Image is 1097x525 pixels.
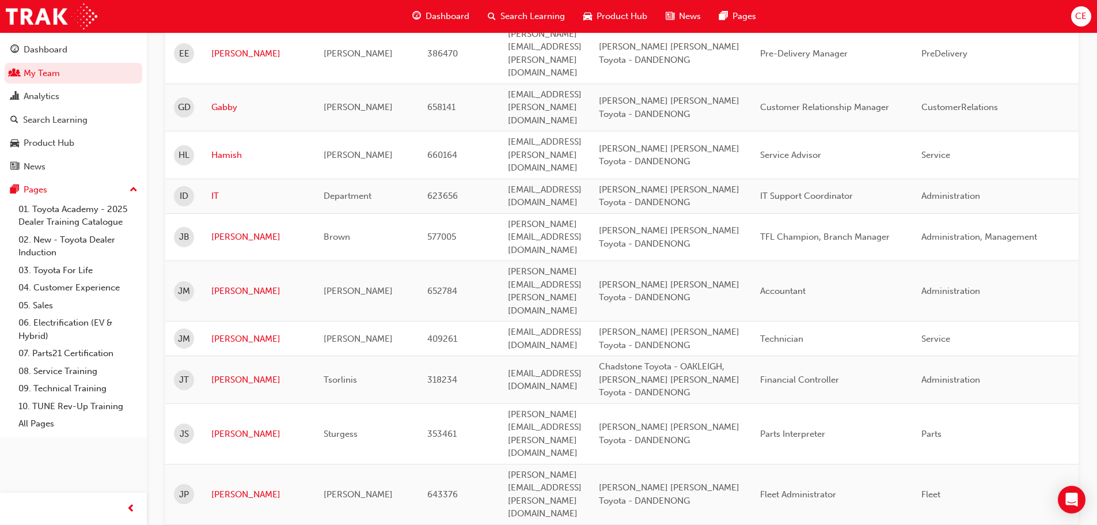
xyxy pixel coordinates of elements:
[760,429,825,439] span: Parts Interpreter
[10,69,19,79] span: people-icon
[427,286,457,296] span: 652784
[211,373,306,387] a: [PERSON_NAME]
[760,48,848,59] span: Pre-Delivery Manager
[427,48,458,59] span: 386470
[5,39,142,61] a: Dashboard
[732,10,756,23] span: Pages
[10,138,19,149] span: car-icon
[14,345,142,362] a: 07. Parts21 Certification
[921,191,980,201] span: Administration
[14,262,142,280] a: 03. Toyota For Life
[656,5,710,28] a: news-iconNews
[921,334,950,344] span: Service
[14,279,142,297] a: 04. Customer Experience
[324,375,357,385] span: Tsorlinis
[574,5,656,28] a: car-iconProduct Hub
[599,225,739,249] span: [PERSON_NAME] [PERSON_NAME] Toyota - DANDENONG
[24,183,47,197] div: Pages
[710,5,765,28] a: pages-iconPages
[179,149,189,162] span: HL
[24,90,59,103] div: Analytics
[211,333,306,346] a: [PERSON_NAME]
[5,86,142,107] a: Analytics
[488,9,496,24] span: search-icon
[179,373,189,387] span: JT
[508,409,582,459] span: [PERSON_NAME][EMAIL_ADDRESS][PERSON_NAME][DOMAIN_NAME]
[5,179,142,201] button: Pages
[583,9,592,24] span: car-icon
[10,92,19,102] span: chart-icon
[599,96,739,119] span: [PERSON_NAME] [PERSON_NAME] Toyota - DANDENONG
[760,334,803,344] span: Technician
[179,488,189,501] span: JP
[760,150,821,160] span: Service Advisor
[599,361,739,398] span: Chadstone Toyota - OAKLEIGH, [PERSON_NAME] [PERSON_NAME] Toyota - DANDENONG
[427,375,457,385] span: 318234
[178,333,190,346] span: JM
[427,191,458,201] span: 623656
[6,3,97,29] a: Trak
[211,190,306,203] a: IT
[211,101,306,114] a: Gabby
[508,368,582,392] span: [EMAIL_ADDRESS][DOMAIN_NAME]
[1075,10,1087,23] span: CE
[508,266,582,316] span: [PERSON_NAME][EMAIL_ADDRESS][PERSON_NAME][DOMAIN_NAME]
[5,133,142,154] a: Product Hub
[324,286,393,296] span: [PERSON_NAME]
[211,488,306,501] a: [PERSON_NAME]
[14,415,142,433] a: All Pages
[179,231,189,244] span: JB
[921,150,950,160] span: Service
[508,470,582,519] span: [PERSON_NAME][EMAIL_ADDRESS][PERSON_NAME][DOMAIN_NAME]
[760,375,839,385] span: Financial Controller
[921,286,980,296] span: Administration
[14,362,142,380] a: 08. Service Training
[599,41,739,65] span: [PERSON_NAME] [PERSON_NAME] Toyota - DANDENONG
[508,327,582,350] span: [EMAIL_ADDRESS][DOMAIN_NAME]
[599,184,739,208] span: [PERSON_NAME] [PERSON_NAME] Toyota - DANDENONG
[5,63,142,84] a: My Team
[130,183,138,198] span: up-icon
[666,9,674,24] span: news-icon
[921,232,1037,242] span: Administration, Management
[180,190,188,203] span: ID
[921,102,998,112] span: CustomerRelations
[211,428,306,441] a: [PERSON_NAME]
[10,185,19,195] span: pages-icon
[127,502,135,516] span: prev-icon
[324,334,393,344] span: [PERSON_NAME]
[679,10,701,23] span: News
[14,398,142,416] a: 10. TUNE Rev-Up Training
[508,137,582,173] span: [EMAIL_ADDRESS][PERSON_NAME][DOMAIN_NAME]
[719,9,728,24] span: pages-icon
[921,489,940,500] span: Fleet
[178,285,190,298] span: JM
[324,191,371,201] span: Department
[508,219,582,255] span: [PERSON_NAME][EMAIL_ADDRESS][DOMAIN_NAME]
[599,482,739,506] span: [PERSON_NAME] [PERSON_NAME] Toyota - DANDENONG
[427,334,457,344] span: 409261
[14,314,142,345] a: 06. Electrification (EV & Hybrid)
[10,45,19,55] span: guage-icon
[921,48,967,59] span: PreDelivery
[179,47,189,61] span: EE
[1071,6,1091,27] button: CE
[324,429,358,439] span: Sturgess
[760,489,836,500] span: Fleet Administrator
[324,489,393,500] span: [PERSON_NAME]
[403,5,479,28] a: guage-iconDashboard
[760,232,890,242] span: TFL Champion, Branch Manager
[508,184,582,208] span: [EMAIL_ADDRESS][DOMAIN_NAME]
[324,48,393,59] span: [PERSON_NAME]
[427,489,458,500] span: 643376
[599,327,739,350] span: [PERSON_NAME] [PERSON_NAME] Toyota - DANDENONG
[211,285,306,298] a: [PERSON_NAME]
[427,232,456,242] span: 577005
[5,37,142,179] button: DashboardMy TeamAnalyticsSearch LearningProduct HubNews
[427,150,457,160] span: 660164
[5,156,142,177] a: News
[479,5,574,28] a: search-iconSearch Learning
[921,429,942,439] span: Parts
[324,232,350,242] span: Brown
[23,114,88,127] div: Search Learning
